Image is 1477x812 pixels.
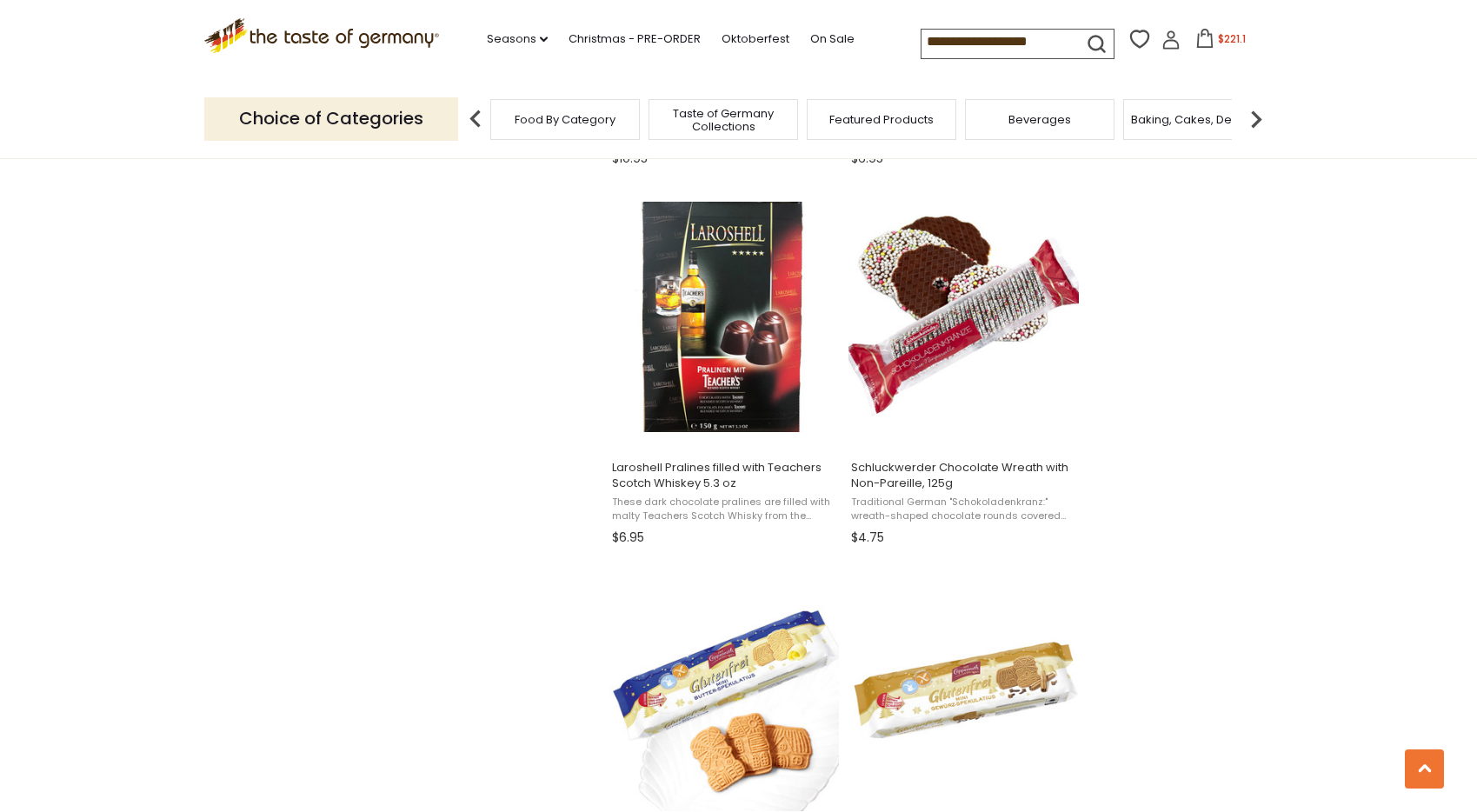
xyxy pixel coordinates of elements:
[1008,113,1071,126] a: Beverages
[810,30,855,49] a: On Sale
[204,97,458,140] p: Choice of Categories
[458,102,493,136] img: previous arrow
[609,581,840,811] img: Coppenrath Butter Spekulatius Cookies, gluten and lactose free, 5.3 oz
[848,202,1079,432] img: Schluckwerder Chocolate Wreath with Non-Pareille, 125g
[654,107,793,133] a: Taste of Germany Collections
[612,529,644,547] span: $6.95
[851,496,1076,522] span: Traditional German "Schokoladenkranz:" wreath-shaped chocolate rounds covered with non-pareille t...
[1239,102,1274,136] img: next arrow
[487,30,548,49] a: Seasons
[722,30,789,49] a: Oktoberfest
[612,496,837,522] span: These dark chocolate pralines are filled with malty Teachers Scotch Whisky from the [GEOGRAPHIC_D...
[851,529,884,547] span: $4.75
[612,460,837,491] span: Laroshell Pralines filled with Teachers Scotch Whiskey 5.3 oz
[569,30,701,49] a: Christmas - PRE-ORDER
[1131,113,1266,126] a: Baking, Cakes, Desserts
[609,202,840,432] img: Laroshell Pralines filled with Teachers Scotch Whiskey 5.3 oz
[1218,31,1246,46] span: $221.1
[848,186,1079,551] a: Schluckwerder Chocolate Wreath with Non-Pareille, 125g
[851,460,1076,491] span: Schluckwerder Chocolate Wreath with Non-Pareille, 125g
[515,113,615,126] a: Food By Category
[1184,29,1258,55] button: $221.1
[848,581,1079,811] img: Gluten Free Coppenrath Gewuerz Spekulatius Cookies
[609,186,840,551] a: Laroshell Pralines filled with Teachers Scotch Whiskey 5.3 oz
[829,113,934,126] a: Featured Products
